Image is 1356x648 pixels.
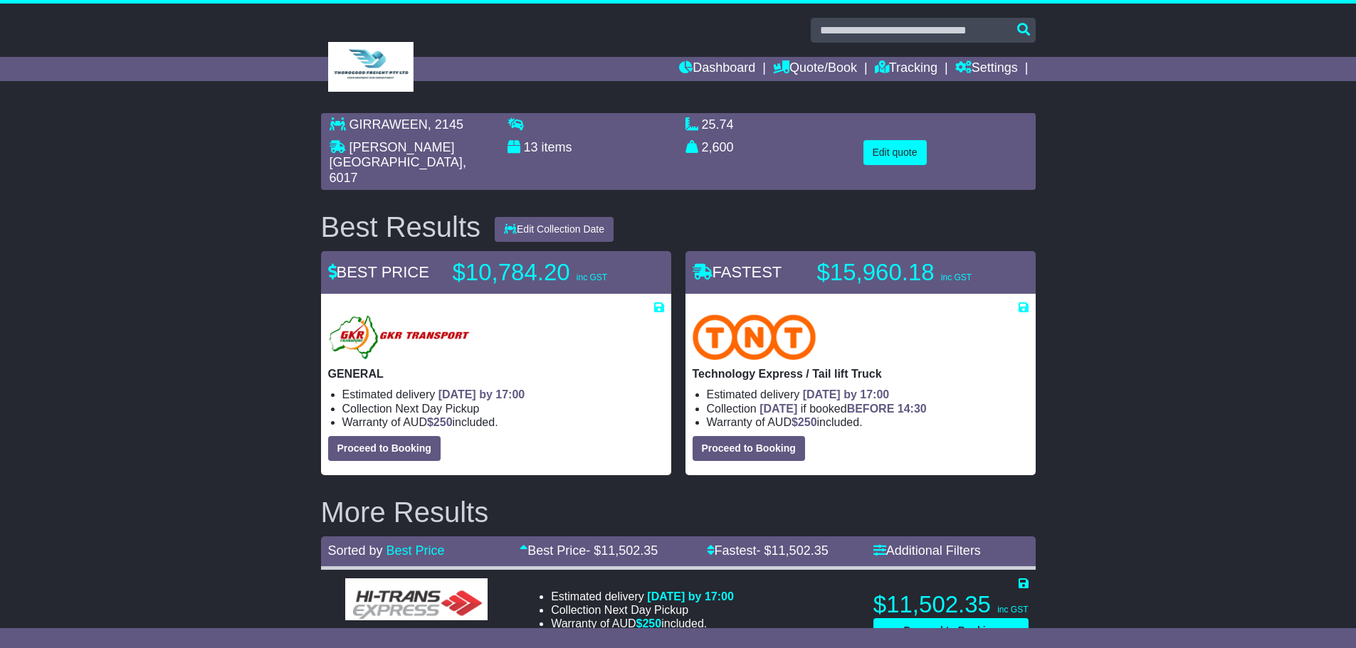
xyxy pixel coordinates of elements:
span: 11,502.35 [772,543,829,558]
span: 14:30 [898,403,927,415]
p: $10,784.20 [453,258,631,287]
img: GKR: GENERAL [328,314,473,360]
span: BEST PRICE [328,263,429,281]
a: Additional Filters [873,543,981,558]
button: Proceed to Booking [873,618,1029,643]
li: Collection [342,402,664,415]
button: Edit quote [863,140,927,165]
p: GENERAL [328,367,664,381]
span: 11,502.35 [601,543,658,558]
li: Estimated delivery [551,590,734,603]
span: [DATE] by 17:00 [803,388,890,400]
a: Best Price [387,543,445,558]
span: inc GST [577,272,607,282]
a: Dashboard [679,57,755,81]
span: 250 [642,617,661,630]
span: Sorted by [328,543,383,558]
span: inc GST [941,272,972,282]
span: Next Day Pickup [604,604,688,616]
a: Quote/Book [773,57,857,81]
span: [DATE] by 17:00 [647,590,734,602]
span: - $ [757,543,829,558]
p: Technology Express / Tail lift Truck [693,367,1029,381]
span: [DATE] [760,403,797,415]
span: 13 [524,140,538,154]
li: Estimated delivery [342,388,664,401]
li: Warranty of AUD included. [707,415,1029,429]
p: $11,502.35 [873,590,1029,619]
span: BEFORE [847,403,895,415]
button: Edit Collection Date [495,217,614,242]
span: , 2145 [428,117,463,132]
img: HiTrans (Machship): General [345,578,488,620]
span: $ [792,416,817,428]
li: Warranty of AUD included. [342,415,664,429]
p: $15,960.18 [817,258,995,287]
span: [DATE] by 17:00 [438,388,525,400]
span: 25.74 [702,117,734,132]
span: items [542,140,572,154]
button: Proceed to Booking [693,436,805,461]
span: GIRRAWEEN [349,117,428,132]
a: Best Price- $11,502.35 [520,543,658,558]
li: Warranty of AUD included. [551,617,734,630]
span: 250 [798,416,817,428]
span: if booked [760,403,926,415]
a: Settings [955,57,1018,81]
span: FASTEST [693,263,782,281]
span: - $ [586,543,658,558]
span: [PERSON_NAME][GEOGRAPHIC_DATA] [330,140,463,170]
a: Fastest- $11,502.35 [707,543,829,558]
div: Best Results [314,211,488,243]
span: $ [427,416,453,428]
span: 250 [433,416,453,428]
a: Tracking [875,57,937,81]
li: Collection [707,402,1029,415]
span: inc GST [997,605,1028,615]
li: Collection [551,603,734,617]
li: Estimated delivery [707,388,1029,401]
h2: More Results [321,496,1036,528]
span: , 6017 [330,155,466,185]
span: $ [636,617,662,630]
img: TNT Domestic: Technology Express / Tail lift Truck [693,314,816,360]
span: Next Day Pickup [395,403,479,415]
span: 2,600 [702,140,734,154]
button: Proceed to Booking [328,436,441,461]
